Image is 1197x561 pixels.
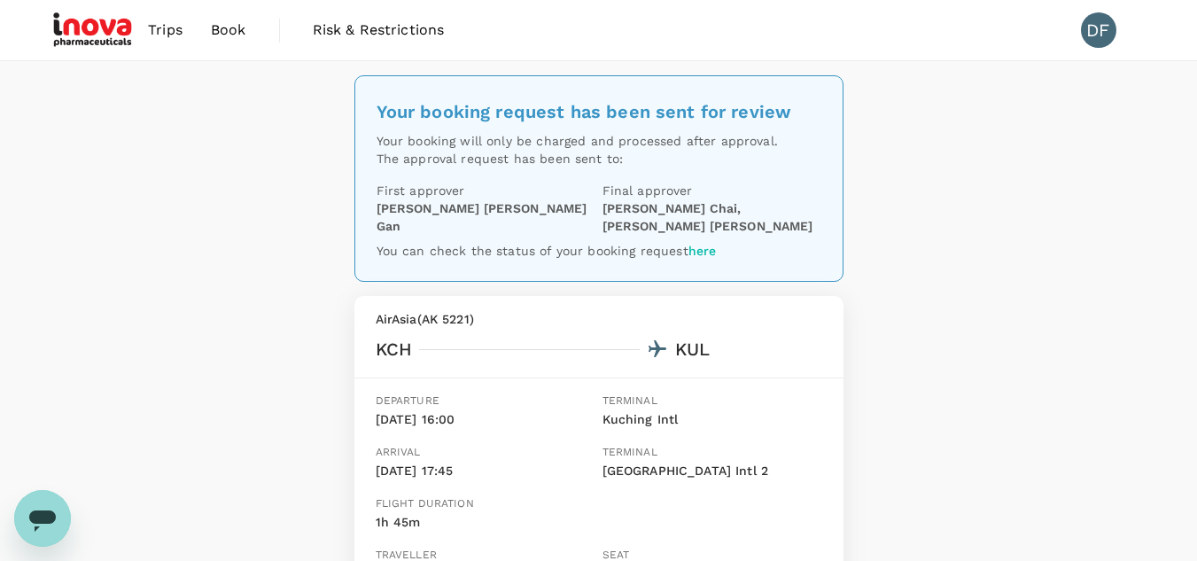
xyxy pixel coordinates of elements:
p: Your booking will only be charged and processed after approval. [377,132,821,150]
p: [DATE] 17:45 [376,462,595,481]
img: iNova Pharmaceuticals [53,11,135,50]
p: [GEOGRAPHIC_DATA] Intl 2 [602,462,822,481]
p: First approver [377,182,595,199]
p: Kuching Intl [602,410,822,430]
span: Risk & Restrictions [313,19,445,41]
p: Final approver [602,182,821,199]
p: [DATE] 16:00 [376,410,595,430]
p: Terminal [602,393,822,410]
p: Flight duration [376,495,474,513]
div: KCH [376,335,412,363]
iframe: Button to launch messaging window [14,490,71,547]
p: AirAsia ( AK 5221 ) [376,310,822,328]
div: KUL [675,335,710,363]
p: Departure [376,393,595,410]
p: Arrival [376,444,595,462]
p: [PERSON_NAME] [PERSON_NAME] [602,217,813,235]
div: Your booking request has been sent for review [377,97,821,126]
a: here [688,244,717,258]
p: The approval request has been sent to: [377,150,821,168]
span: Book [211,19,246,41]
p: [PERSON_NAME] Chai , [602,199,742,217]
p: 1h 45m [376,513,474,533]
span: Trips [148,19,183,41]
p: [PERSON_NAME] [PERSON_NAME] Gan [377,199,595,235]
div: DF [1081,12,1116,48]
p: Terminal [602,444,822,462]
p: You can check the status of your booking request [377,242,821,260]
